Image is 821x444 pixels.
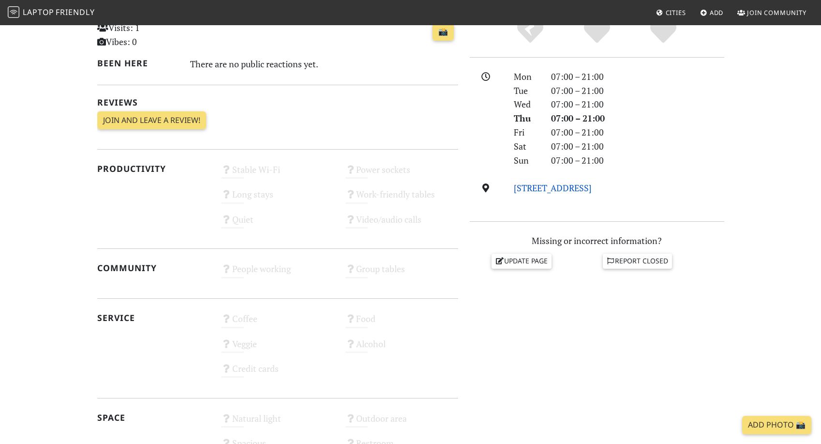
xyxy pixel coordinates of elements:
[97,58,179,68] h2: Been here
[215,411,340,435] div: Natural light
[340,212,464,236] div: Video/audio calls
[215,212,340,236] div: Quiet
[564,18,630,45] div: Yes
[470,234,724,248] p: Missing or incorrect information?
[666,8,686,17] span: Cities
[603,254,672,268] a: Report closed
[545,111,730,125] div: 07:00 – 21:00
[508,70,545,84] div: Mon
[508,153,545,168] div: Sun
[97,97,458,107] h2: Reviews
[56,7,94,17] span: Friendly
[508,139,545,153] div: Sat
[545,153,730,168] div: 07:00 – 21:00
[8,4,95,21] a: LaptopFriendly LaptopFriendly
[8,6,19,18] img: LaptopFriendly
[747,8,806,17] span: Join Community
[215,336,340,361] div: Veggie
[545,84,730,98] div: 07:00 – 21:00
[97,21,210,49] p: Visits: 1 Vibes: 0
[433,23,454,41] a: 📸
[340,311,464,336] div: Food
[733,4,810,21] a: Join Community
[97,111,206,130] a: Join and leave a review!
[340,411,464,435] div: Outdoor area
[497,18,564,45] div: No
[340,186,464,211] div: Work-friendly tables
[97,263,210,273] h2: Community
[340,261,464,286] div: Group tables
[23,7,54,17] span: Laptop
[190,56,458,72] div: There are no public reactions yet.
[508,97,545,111] div: Wed
[215,261,340,286] div: People working
[630,18,697,45] div: Definitely!
[492,254,552,268] a: Update page
[545,97,730,111] div: 07:00 – 21:00
[652,4,690,21] a: Cities
[545,70,730,84] div: 07:00 – 21:00
[215,311,340,336] div: Coffee
[215,162,340,186] div: Stable Wi-Fi
[215,186,340,211] div: Long stays
[508,125,545,139] div: Fri
[97,313,210,323] h2: Service
[97,164,210,174] h2: Productivity
[97,413,210,423] h2: Space
[340,336,464,361] div: Alcohol
[545,125,730,139] div: 07:00 – 21:00
[696,4,728,21] a: Add
[710,8,724,17] span: Add
[545,139,730,153] div: 07:00 – 21:00
[215,361,340,385] div: Credit cards
[508,111,545,125] div: Thu
[514,182,592,194] a: [STREET_ADDRESS]
[508,84,545,98] div: Tue
[340,162,464,186] div: Power sockets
